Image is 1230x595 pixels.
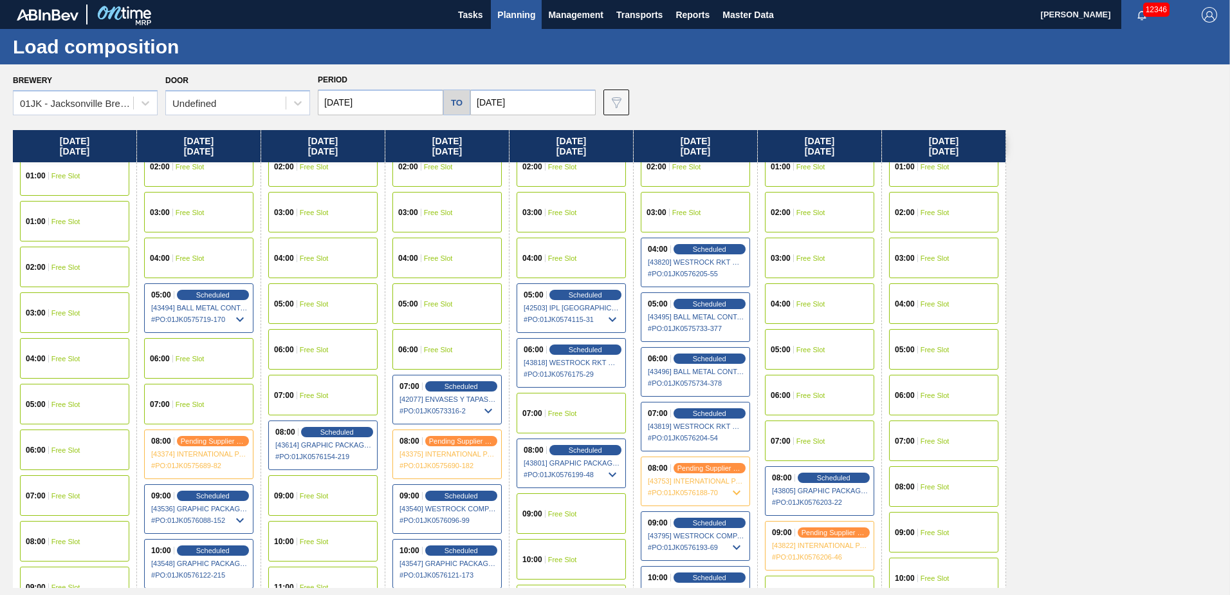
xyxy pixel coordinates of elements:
label: Door [165,76,188,85]
span: Free Slot [921,254,950,262]
span: 11:00 [274,583,294,591]
span: [43822] INTERNATIONAL PAPER COMPANY - 0008369268 [772,542,868,549]
span: Free Slot [921,209,950,216]
span: Free Slot [796,392,825,399]
span: 04:00 [150,254,170,262]
span: # PO : 01JK0576199-48 [524,467,620,482]
span: # PO : 01JK0576154-219 [275,449,372,464]
span: Free Slot [176,163,205,171]
span: # PO : 01JK0575734-378 [648,375,744,391]
span: 12346 [1143,3,1170,17]
span: Free Slot [672,163,701,171]
div: [DATE] [DATE] [261,130,385,162]
label: Brewery [13,76,52,85]
span: 06:00 [26,446,46,454]
span: Free Slot [300,254,329,262]
h5: to [451,98,463,108]
span: [42077] ENVASES Y TAPAS MODELO S A DE - 0008257397 [399,395,496,403]
span: Free Slot [548,410,577,417]
span: Free Slot [921,437,950,445]
span: 01:00 [26,172,46,180]
span: 02:00 [398,163,418,171]
span: 06:00 [150,355,170,363]
span: 07:00 [522,410,542,417]
span: 03:00 [398,209,418,216]
span: Free Slot [424,254,453,262]
span: 04:00 [648,245,668,253]
span: 08:00 [275,428,295,436]
span: Free Slot [51,583,80,591]
span: Free Slot [548,254,577,262]
span: 08:00 [772,474,792,482]
span: 08:00 [151,437,171,445]
span: Free Slot [672,209,701,216]
span: Free Slot [921,574,950,582]
img: TNhmsLtSVTkK8tSr43FrP2fwEKptu5GPRR3wAAAABJRU5ErkJggg== [17,9,78,21]
span: Free Slot [300,346,329,354]
span: # PO : 01JK0576193-69 [648,540,744,555]
span: Free Slot [176,254,205,262]
span: 07:00 [895,437,915,445]
span: [43496] BALL METAL CONTAINER GROUP - 0008221649 [648,368,744,375]
span: 06:00 [648,355,668,363]
h1: Load composition [13,39,241,54]
span: 07:00 [26,492,46,500]
input: mm/dd/yyyy [470,90,596,115]
span: Management [548,7,603,23]
span: 06:00 [274,346,294,354]
span: 03:00 [895,254,915,262]
div: [DATE] [DATE] [882,130,1005,162]
span: Free Slot [51,355,80,363]
span: 01:00 [771,163,791,171]
span: Planning [497,7,535,23]
span: 08:00 [895,483,915,491]
span: Tasks [456,7,484,23]
span: Scheduled [196,547,230,554]
span: Free Slot [300,583,329,591]
span: # PO : 01JK0576121-173 [399,567,496,583]
span: [43547] GRAPHIC PACKAGING INTERNATIONA - 0008221069 [399,560,496,567]
span: Scheduled [569,446,602,454]
span: 01:00 [895,163,915,171]
span: Scheduled [693,245,726,253]
span: 10:00 [399,547,419,554]
span: Period [318,75,347,84]
span: 07:00 [771,437,791,445]
span: 02:00 [647,163,666,171]
span: 03:00 [771,254,791,262]
span: [42503] IPL USA INC - 0008221130 [524,304,620,312]
span: 09:00 [895,529,915,536]
span: Free Slot [796,209,825,216]
span: 10:00 [522,556,542,563]
span: Scheduled [196,492,230,500]
span: Free Slot [300,163,329,171]
span: Free Slot [796,346,825,354]
span: [43753] INTERNATIONAL PAPER COMPANY - 0008221645 [648,477,744,485]
span: Free Slot [300,392,329,399]
span: 10:00 [895,574,915,582]
span: 02:00 [150,163,170,171]
span: Free Slot [796,300,825,308]
span: Scheduled [445,547,478,554]
span: Reports [675,7,710,23]
span: Scheduled [817,474,850,482]
span: # PO : 01JK0576204-54 [648,430,744,446]
span: 09:00 [26,583,46,591]
span: 07:00 [150,401,170,408]
span: 08:00 [648,464,668,472]
span: 07:00 [399,382,419,390]
span: 03:00 [647,209,666,216]
div: [DATE] [DATE] [509,130,633,162]
span: [43819] WESTROCK RKT COMPANY CORRUGATE - 0008365594 [648,422,744,430]
span: # PO : 01JK0576188-70 [648,485,744,500]
span: Free Slot [921,346,950,354]
span: # PO : 01JK0576206-46 [772,549,868,565]
div: [DATE] [DATE] [634,130,757,162]
span: Transports [616,7,663,23]
span: # PO : 01JK0575719-170 [151,312,248,327]
span: Free Slot [176,209,205,216]
span: [43820] WESTROCK RKT COMPANY CORRUGATE - 0008365594 [648,258,744,266]
span: Scheduled [569,291,602,299]
span: 05:00 [151,291,171,299]
span: # PO : 01JK0576088-152 [151,513,248,528]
